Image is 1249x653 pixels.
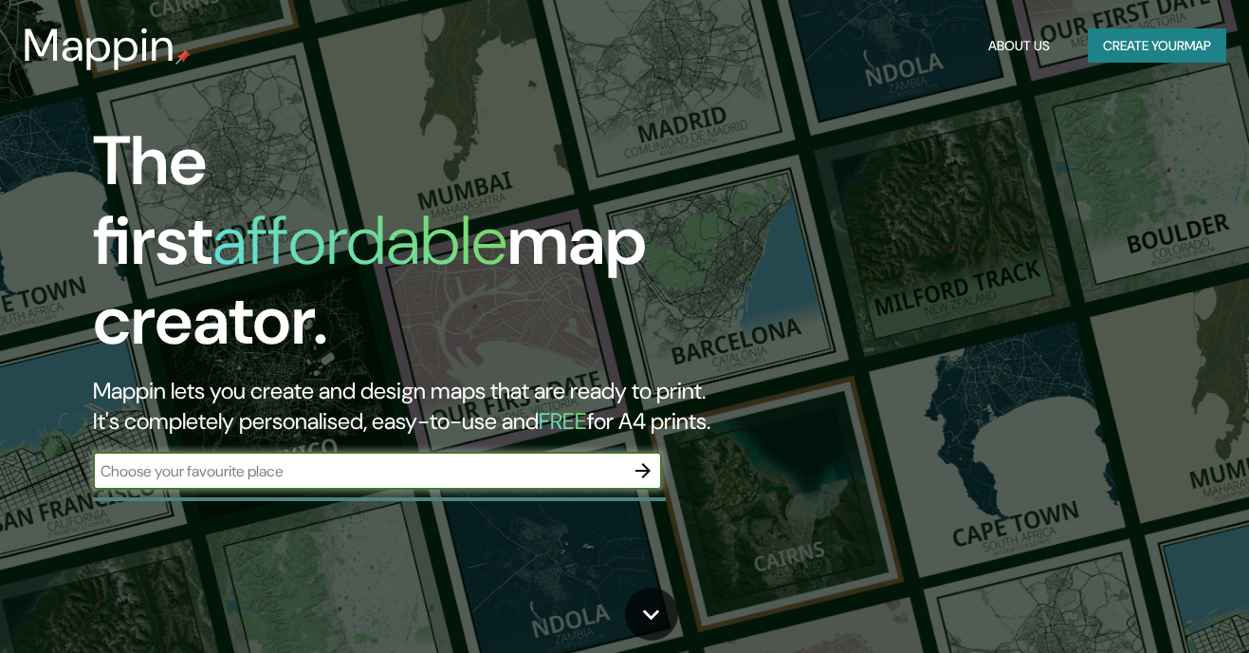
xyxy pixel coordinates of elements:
h2: Mappin lets you create and design maps that are ready to print. It's completely personalised, eas... [93,376,718,437]
h1: The first map creator. [93,121,718,376]
button: About Us [981,28,1057,64]
h3: Mappin [23,19,175,72]
h5: FREE [539,406,587,436]
input: Choose your favourite place [93,460,624,482]
h1: affordable [212,196,507,285]
img: mappin-pin [175,49,191,65]
button: Create yourmap [1088,28,1226,64]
